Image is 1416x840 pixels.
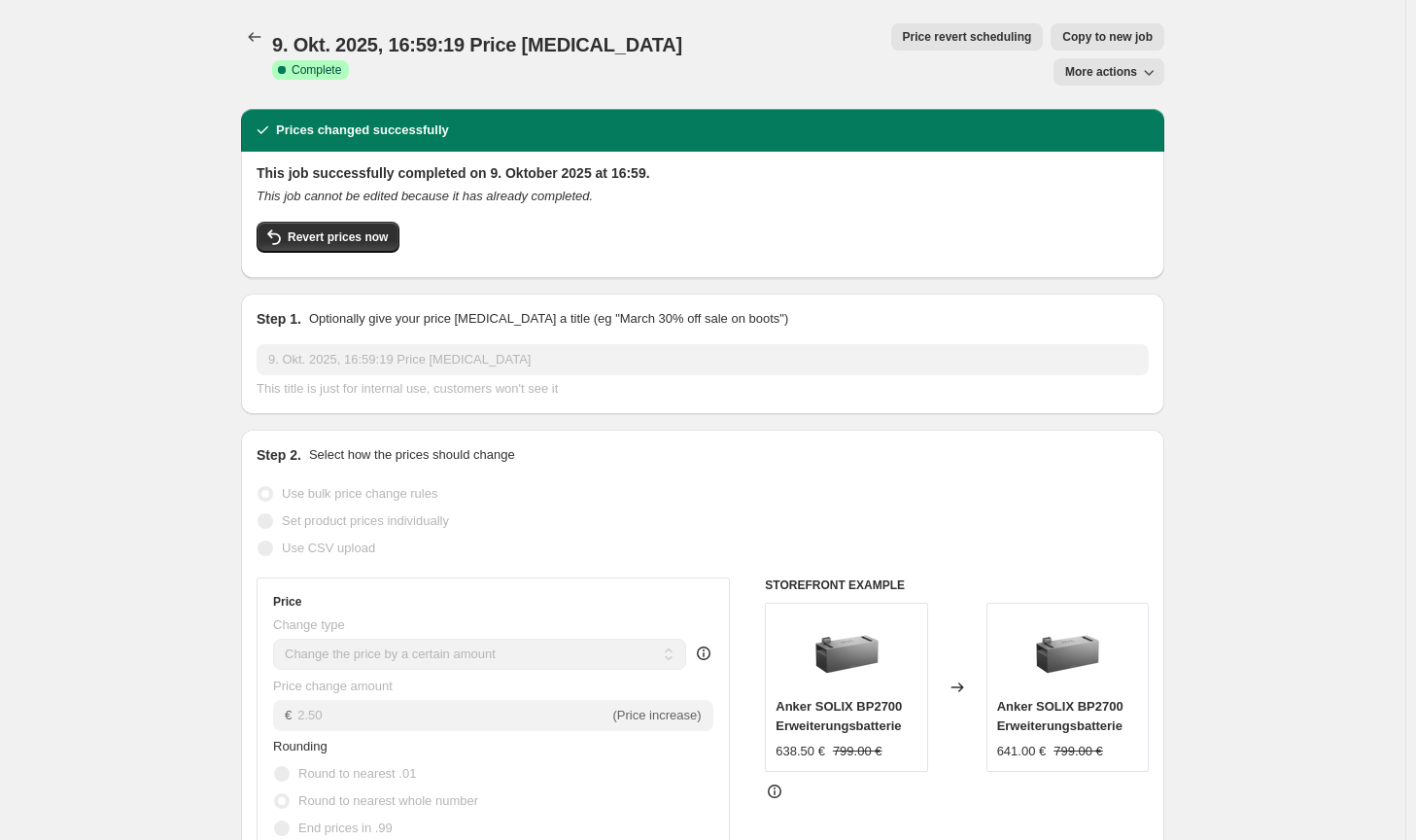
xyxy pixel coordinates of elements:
span: Anker SOLIX BP2700 Erweiterungsbatterie [776,699,902,733]
span: Complete [292,62,341,78]
span: Use bulk price change rules [282,486,437,501]
h3: Price [273,594,301,610]
strike: 799.00 € [1053,742,1103,761]
i: This job cannot be edited because it has already completed. [257,189,593,203]
span: Rounding [273,739,328,753]
span: Copy to new job [1062,29,1153,45]
h2: This job successfully completed on 9. Oktober 2025 at 16:59. [257,163,1149,183]
p: Optionally give your price [MEDICAL_DATA] a title (eg "March 30% off sale on boots") [309,309,788,329]
h6: STOREFRONT EXAMPLE [765,577,1149,593]
button: Revert prices now [257,222,399,253]
span: Use CSV upload [282,541,375,555]
span: This title is just for internal use, customers won't see it [257,381,558,396]
div: 641.00 € [997,742,1047,761]
span: End prices in .99 [298,821,393,835]
span: Price change amount [273,679,393,693]
h2: Step 1. [257,309,301,329]
input: 30% off holiday sale [257,344,1149,375]
div: 638.50 € [776,742,825,761]
button: Copy to new job [1051,23,1164,51]
p: Select how the prices should change [309,445,515,465]
span: Price revert scheduling [903,29,1032,45]
span: Revert prices now [288,229,388,245]
span: Anker SOLIX BP2700 Erweiterungsbatterie [997,699,1123,733]
input: -10.00 [297,700,608,731]
span: 9. Okt. 2025, 16:59:19 Price [MEDICAL_DATA] [272,34,682,55]
img: Anker_SOLIX_BP2700_Expansion_Battery_5a340736-e415-4343-8192-0b351d5d7200_80x.webp [808,613,885,691]
span: Set product prices individually [282,513,449,528]
div: help [694,644,713,663]
span: (Price increase) [613,708,702,722]
button: More actions [1053,58,1164,86]
h2: Prices changed successfully [276,121,449,140]
img: Anker_SOLIX_BP2700_Expansion_Battery_5a340736-e415-4343-8192-0b351d5d7200_80x.webp [1028,613,1106,691]
span: More actions [1065,64,1137,80]
span: € [285,708,292,722]
button: Price revert scheduling [891,23,1044,51]
strike: 799.00 € [833,742,882,761]
span: Round to nearest whole number [298,793,478,808]
span: Change type [273,617,345,632]
span: Round to nearest .01 [298,766,416,781]
h2: Step 2. [257,445,301,465]
button: Price change jobs [241,23,268,51]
